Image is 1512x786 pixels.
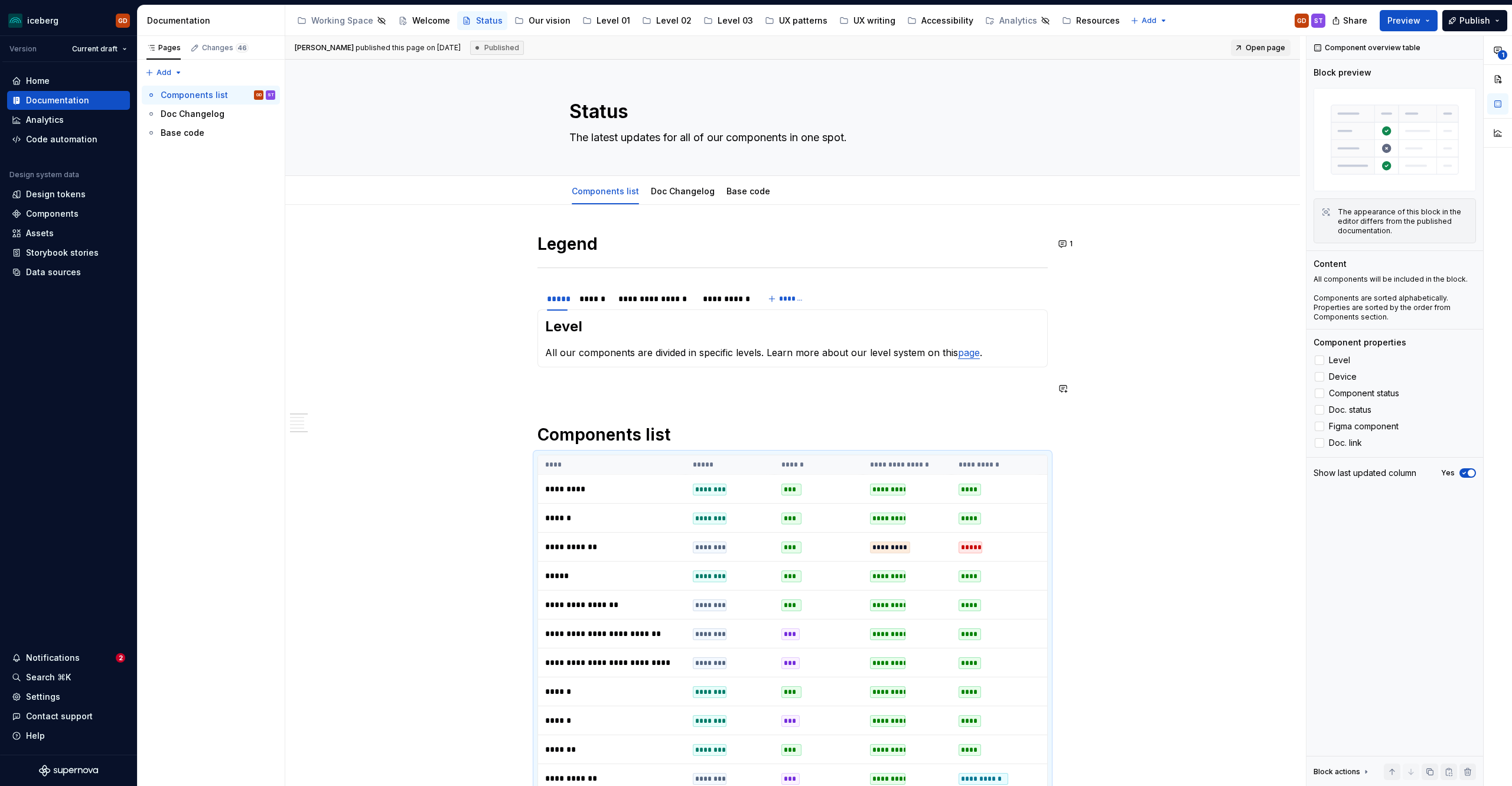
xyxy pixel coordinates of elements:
[1055,236,1078,252] button: 1
[529,15,571,27] div: Our vision
[457,11,507,30] a: Status
[1329,438,1362,448] span: Doc. link
[1314,293,1476,322] p: Components are sorted alphabetically. Properties are sorted by the order from Components section.
[726,186,770,196] a: Base code
[311,15,373,27] div: Working Space
[161,108,224,120] div: Doc Changelog
[958,347,980,358] a: page
[72,44,118,54] span: Current draft
[1314,337,1406,348] div: Component properties
[1498,50,1507,60] span: 1
[646,178,719,203] div: Doc Changelog
[1329,422,1399,431] span: Figma component
[7,243,130,262] a: Storybook stories
[853,15,895,27] div: UX writing
[7,224,130,243] a: Assets
[7,263,130,282] a: Data sources
[7,110,130,129] a: Analytics
[7,130,130,149] a: Code automation
[7,204,130,223] a: Components
[26,691,60,703] div: Settings
[699,11,758,30] a: Level 03
[1442,10,1507,31] button: Publish
[295,43,354,52] span: [PERSON_NAME]
[142,86,280,105] a: Components listGDST
[9,44,37,54] div: Version
[9,170,79,180] div: Design system data
[537,424,1048,445] h1: Components list
[476,15,503,27] div: Status
[118,16,128,25] div: GD
[26,114,64,126] div: Analytics
[26,75,50,87] div: Home
[292,11,391,30] a: Working Space
[26,227,54,239] div: Assets
[26,94,89,106] div: Documentation
[1076,15,1120,27] div: Resources
[510,11,575,30] a: Our vision
[39,765,98,777] svg: Supernova Logo
[1380,10,1438,31] button: Preview
[142,123,280,142] a: Base code
[1343,15,1367,27] span: Share
[1297,16,1306,25] div: GD
[26,188,86,200] div: Design tokens
[999,15,1037,27] div: Analytics
[1127,12,1171,29] button: Add
[980,11,1055,30] a: Analytics
[27,15,58,27] div: iceberg
[1314,275,1476,284] p: All components will be included in the block.
[722,178,775,203] div: Base code
[1070,239,1073,249] span: 1
[26,730,45,742] div: Help
[116,653,125,663] span: 2
[7,648,130,667] button: Notifications2
[1246,43,1285,53] span: Open page
[26,671,71,683] div: Search ⌘K
[67,41,132,57] button: Current draft
[1057,11,1125,30] a: Resources
[1329,356,1350,365] span: Level
[8,14,22,28] img: 418c6d47-6da6-4103-8b13-b5999f8989a1.png
[7,687,130,706] a: Settings
[7,707,130,726] button: Contact support
[202,43,249,53] div: Changes
[161,89,228,101] div: Components list
[1314,467,1416,479] div: Show last updated column
[545,317,1040,336] h2: Level
[1329,405,1371,415] span: Doc. status
[26,266,81,278] div: Data sources
[572,186,639,196] a: Components list
[393,11,455,30] a: Welcome
[142,64,186,81] button: Add
[1329,389,1399,398] span: Component status
[902,11,978,30] a: Accessibility
[26,133,97,145] div: Code automation
[545,345,1040,360] p: All our components are divided in specific levels. Learn more about our level system on this .
[835,11,900,30] a: UX writing
[7,726,130,745] button: Help
[921,15,973,27] div: Accessibility
[7,71,130,90] a: Home
[256,89,262,101] div: GD
[26,710,93,722] div: Contact support
[1338,207,1468,236] div: The appearance of this block in the editor differs from the published documentation.
[147,15,280,27] div: Documentation
[567,178,644,203] div: Components list
[578,11,635,30] a: Level 01
[651,186,715,196] a: Doc Changelog
[1326,10,1375,31] button: Share
[412,15,450,27] div: Welcome
[26,652,80,664] div: Notifications
[1387,15,1420,27] span: Preview
[295,43,461,53] span: published this page on [DATE]
[470,41,524,55] div: Published
[268,89,274,101] div: ST
[779,15,827,27] div: UX patterns
[142,105,280,123] a: Doc Changelog
[7,185,130,204] a: Design tokens
[161,127,204,139] div: Base code
[7,668,130,687] button: Search ⌘K
[537,233,1048,255] h1: Legend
